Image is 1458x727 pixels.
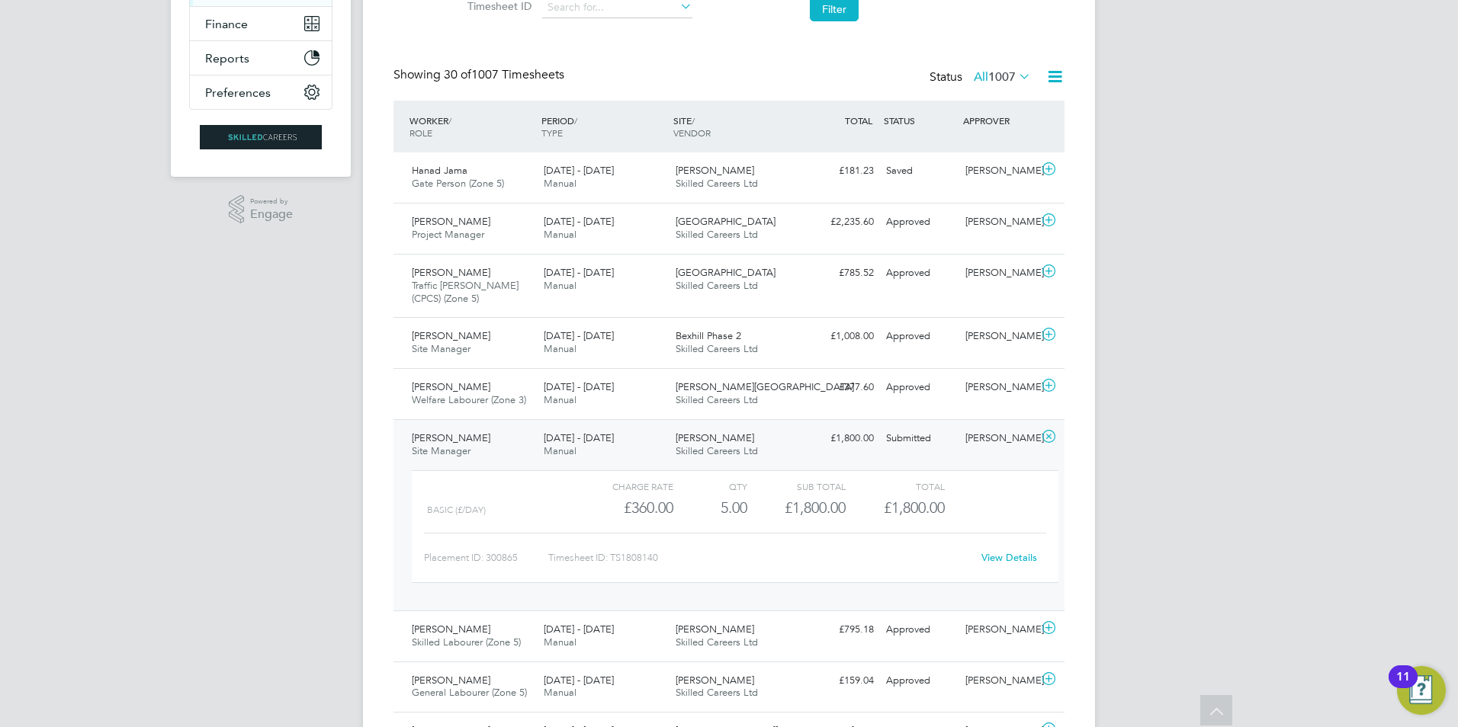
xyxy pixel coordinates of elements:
[676,177,758,190] span: Skilled Careers Ltd
[544,393,576,406] span: Manual
[880,375,959,400] div: Approved
[676,636,758,649] span: Skilled Careers Ltd
[801,210,880,235] div: £2,235.60
[190,41,332,75] button: Reports
[801,159,880,184] div: £181.23
[205,51,249,66] span: Reports
[250,195,293,208] span: Powered by
[544,686,576,699] span: Manual
[412,380,490,393] span: [PERSON_NAME]
[575,495,673,520] div: £360.00
[412,279,519,305] span: Traffic [PERSON_NAME] (CPCS) (Zone 5)
[747,495,846,520] div: £1,800.00
[541,127,563,139] span: TYPE
[959,668,1039,693] div: [PERSON_NAME]
[673,127,711,139] span: VENDOR
[448,114,451,127] span: /
[930,67,1034,88] div: Status
[676,674,754,687] span: [PERSON_NAME]
[412,177,504,190] span: Gate Person (Zone 5)
[575,477,673,495] div: Charge rate
[574,114,577,127] span: /
[544,228,576,241] span: Manual
[880,324,959,349] div: Approved
[412,623,490,636] span: [PERSON_NAME]
[880,210,959,235] div: Approved
[880,668,959,693] div: Approved
[412,228,484,241] span: Project Manager
[880,159,959,184] div: Saved
[412,431,490,444] span: [PERSON_NAME]
[544,215,614,228] span: [DATE] - [DATE]
[845,114,872,127] span: TOTAL
[427,504,486,515] span: Basic (£/day)
[846,477,944,495] div: Total
[959,159,1039,184] div: [PERSON_NAME]
[412,329,490,342] span: [PERSON_NAME]
[880,261,959,286] div: Approved
[544,266,614,279] span: [DATE] - [DATE]
[544,329,614,342] span: [DATE] - [DATE]
[544,674,614,687] span: [DATE] - [DATE]
[444,67,564,82] span: 1007 Timesheets
[250,208,293,221] span: Engage
[974,69,1031,85] label: All
[393,67,567,83] div: Showing
[544,279,576,292] span: Manual
[670,107,801,146] div: SITE
[676,228,758,241] span: Skilled Careers Ltd
[747,477,846,495] div: Sub Total
[880,426,959,451] div: Submitted
[409,127,432,139] span: ROLE
[959,375,1039,400] div: [PERSON_NAME]
[676,444,758,457] span: Skilled Careers Ltd
[544,342,576,355] span: Manual
[1397,666,1446,715] button: Open Resource Center, 11 new notifications
[801,375,880,400] div: £377.60
[406,107,538,146] div: WORKER
[205,17,248,31] span: Finance
[988,69,1016,85] span: 1007
[801,668,880,693] div: £159.04
[676,686,758,699] span: Skilled Careers Ltd
[205,85,271,100] span: Preferences
[544,431,614,444] span: [DATE] - [DATE]
[676,431,754,444] span: [PERSON_NAME]
[544,380,614,393] span: [DATE] - [DATE]
[412,444,470,457] span: Site Manager
[444,67,471,82] span: 30 of
[676,266,776,279] span: [GEOGRAPHIC_DATA]
[229,195,294,224] a: Powered byEngage
[884,498,945,517] span: £1,800.00
[801,426,880,451] div: £1,800.00
[412,674,490,687] span: [PERSON_NAME]
[412,393,526,406] span: Welfare Labourer (Zone 3)
[544,636,576,649] span: Manual
[548,546,971,570] div: Timesheet ID: TS1808140
[692,114,695,127] span: /
[189,125,332,149] a: Go to home page
[412,215,490,228] span: [PERSON_NAME]
[676,329,741,342] span: Bexhill Phase 2
[676,279,758,292] span: Skilled Careers Ltd
[959,617,1039,642] div: [PERSON_NAME]
[981,551,1037,564] a: View Details
[959,261,1039,286] div: [PERSON_NAME]
[676,623,754,636] span: [PERSON_NAME]
[959,210,1039,235] div: [PERSON_NAME]
[801,324,880,349] div: £1,008.00
[412,636,521,649] span: Skilled Labourer (Zone 5)
[676,164,754,177] span: [PERSON_NAME]
[880,617,959,642] div: Approved
[676,393,758,406] span: Skilled Careers Ltd
[412,686,527,699] span: General Labourer (Zone 5)
[544,177,576,190] span: Manual
[676,215,776,228] span: [GEOGRAPHIC_DATA]
[544,623,614,636] span: [DATE] - [DATE]
[424,546,548,570] div: Placement ID: 300865
[673,495,747,520] div: 5.00
[190,75,332,109] button: Preferences
[959,426,1039,451] div: [PERSON_NAME]
[673,477,747,495] div: QTY
[200,125,322,149] img: skilledcareers-logo-retina.png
